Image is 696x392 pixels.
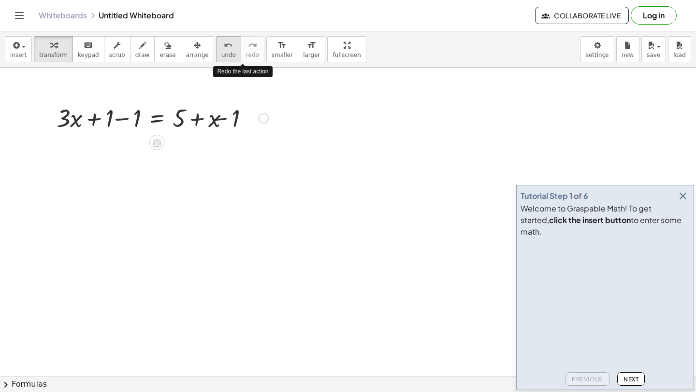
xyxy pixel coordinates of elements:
[84,40,93,51] i: keyboard
[10,52,27,58] span: insert
[109,52,125,58] span: scrub
[277,40,287,51] i: format_size
[39,11,87,20] a: Whiteboards
[617,372,645,386] button: Next
[535,7,629,24] button: Collaborate Live
[72,36,104,62] button: keyboardkeypad
[104,36,130,62] button: scrub
[5,36,32,62] button: insert
[34,36,73,62] button: transform
[668,36,691,62] button: load
[272,52,293,58] span: smaller
[159,52,175,58] span: erase
[241,36,264,62] button: redoredo
[186,52,209,58] span: arrange
[580,36,614,62] button: settings
[154,36,181,62] button: erase
[39,52,68,58] span: transform
[266,36,298,62] button: format_sizesmaller
[521,190,588,202] div: Tutorial Step 1 of 6
[631,6,677,25] button: Log in
[135,52,150,58] span: draw
[327,36,366,62] button: fullscreen
[303,52,320,58] span: larger
[641,36,666,62] button: save
[298,36,325,62] button: format_sizelarger
[224,40,233,51] i: undo
[521,203,690,238] div: Welcome to Graspable Math! To get started, to enter some math.
[307,40,316,51] i: format_size
[622,52,634,58] span: new
[586,52,609,58] span: settings
[213,66,272,77] div: Redo the last action
[623,376,638,383] span: Next
[616,36,639,62] button: new
[543,11,621,20] span: Collaborate Live
[673,52,686,58] span: load
[216,36,241,62] button: undoundo
[130,36,155,62] button: draw
[12,8,27,23] button: Toggle navigation
[149,135,165,150] div: Apply the same math to both sides of the equation
[647,52,660,58] span: save
[333,52,361,58] span: fullscreen
[246,52,259,58] span: redo
[78,52,99,58] span: keypad
[181,36,214,62] button: arrange
[248,40,257,51] i: redo
[549,215,631,225] b: click the insert button
[221,52,236,58] span: undo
